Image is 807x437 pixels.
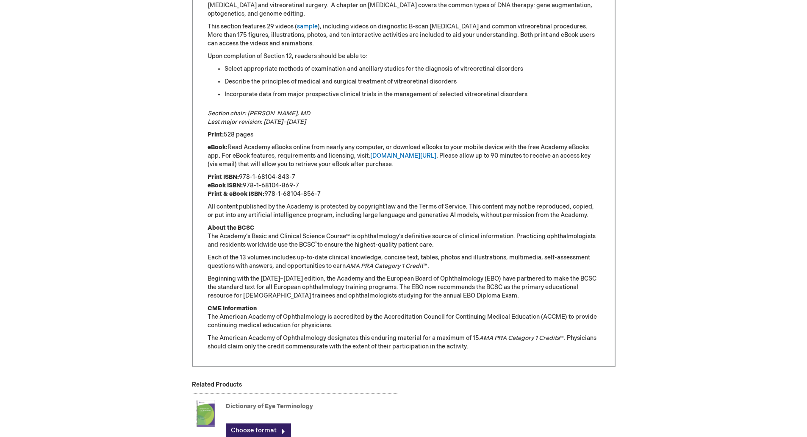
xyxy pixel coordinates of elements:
strong: eBook: [208,144,227,151]
em: AMA PRA Category 1 Credits [479,334,560,342]
p: 978-1-68104-843-7 978-1-68104-869-7 978-1-68104-856-7 [208,173,600,198]
img: Dictionary of Eye Terminology [192,397,219,431]
sup: ® [315,241,317,246]
li: Incorporate data from major prospective clinical trials in the management of selected vitreoretin... [225,90,600,99]
p: Read Academy eBooks online from nearly any computer, or download eBooks to your mobile device wit... [208,143,600,169]
strong: Print: [208,131,224,138]
a: [DOMAIN_NAME][URL] [370,152,436,159]
strong: CME Information [208,305,257,312]
strong: Print ISBN: [208,173,239,181]
a: sample [297,23,318,30]
p: The Academy’s Basic and Clinical Science Course™ is ophthalmology’s definitive source of clinical... [208,224,600,249]
p: Each of the 13 volumes includes up-to-date clinical knowledge, concise text, tables, photos and i... [208,253,600,270]
p: The American Academy of Ophthalmology designates this enduring material for a maximum of 15 ™. Ph... [208,334,600,351]
p: This section features 29 videos ( ), including videos on diagnostic B-scan [MEDICAL_DATA] and com... [208,22,600,48]
a: Dictionary of Eye Terminology [226,403,313,410]
p: Upon completion of Section 12, readers should be able to: [208,52,600,61]
p: All content published by the Academy is protected by copyright law and the Terms of Service. This... [208,203,600,220]
strong: Print & eBook ISBN: [208,190,264,198]
p: Beginning with the [DATE]–[DATE] edition, the Academy and the European Board of Ophthalmology (EB... [208,275,600,300]
strong: Related Products [192,381,242,388]
p: 528 pages [208,131,600,139]
em: AMA PRA Category 1 Credit [346,262,423,270]
li: Describe the principles of medical and surgical treatment of vitreoretinal disorders [225,78,600,86]
p: The American Academy of Ophthalmology is accredited by the Accreditation Council for Continuing M... [208,304,600,330]
strong: eBook ISBN: [208,182,243,189]
strong: About the BCSC [208,224,255,231]
em: Section chair: [PERSON_NAME], MD Last major revision: [DATE]–[DATE] [208,110,310,125]
li: Select appropriate methods of examination and ancillary studies for the diagnosis of vitreoretina... [225,65,600,73]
